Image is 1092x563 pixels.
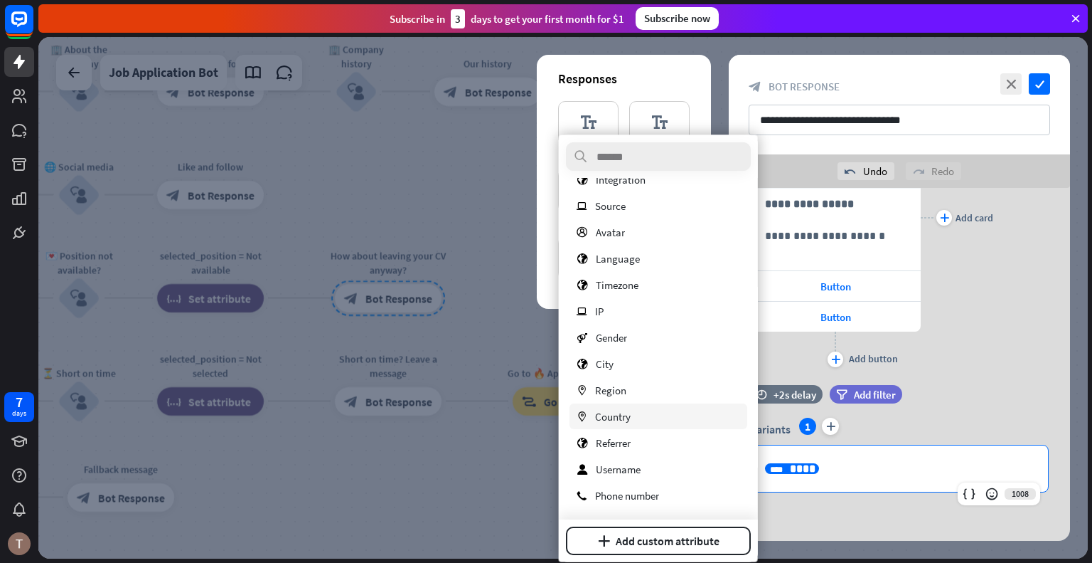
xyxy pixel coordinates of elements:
span: Username [596,462,641,475]
i: close [1000,73,1022,95]
div: days [12,409,26,419]
i: marker [577,411,587,421]
i: globe [577,358,588,369]
span: IP [595,304,604,317]
span: Button [820,280,851,293]
i: redo [913,166,924,177]
div: Undo [837,162,894,180]
span: Language [596,251,640,265]
span: Bot Response [769,80,840,93]
i: block_bot_response [749,80,761,93]
i: globe [577,279,588,290]
span: Avatar [596,225,625,238]
button: Open LiveChat chat widget [11,6,54,48]
button: plusAdd custom attribute [566,527,751,555]
a: 7 days [4,392,34,422]
div: Subscribe now [636,7,719,30]
i: gender [577,332,588,342]
span: City [596,357,614,370]
span: Integration [596,172,646,186]
i: globe [577,174,588,184]
span: Source [595,199,626,212]
div: Add card [955,211,993,224]
span: Add filter [854,388,896,401]
i: plus [822,418,839,435]
i: filter [836,389,847,400]
i: ip [577,305,587,316]
div: +2s delay [773,388,816,401]
i: globe [577,437,588,448]
i: profile [577,226,588,237]
span: Timezone [596,278,638,291]
span: Country [595,409,631,423]
span: Region [595,383,626,396]
div: Subscribe in days to get your first month for $1 [390,9,624,28]
span: Referrer [596,436,631,449]
i: user [577,463,588,474]
span: Variants [750,422,791,436]
i: check [1029,73,1050,95]
i: globe [577,253,588,263]
i: ip [577,200,587,211]
i: phone [577,490,587,500]
div: 3 [451,9,465,28]
div: Add button [849,352,898,365]
i: plus [831,355,840,364]
i: undo [845,166,856,177]
span: Button [820,310,851,324]
div: 1 [799,418,816,435]
span: Gender [596,330,627,344]
i: plus [597,535,609,547]
i: plus [940,214,949,222]
span: Phone number [595,488,659,502]
i: time [756,389,767,399]
i: marker [577,384,587,395]
div: 7 [16,396,23,409]
div: Redo [906,162,961,180]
